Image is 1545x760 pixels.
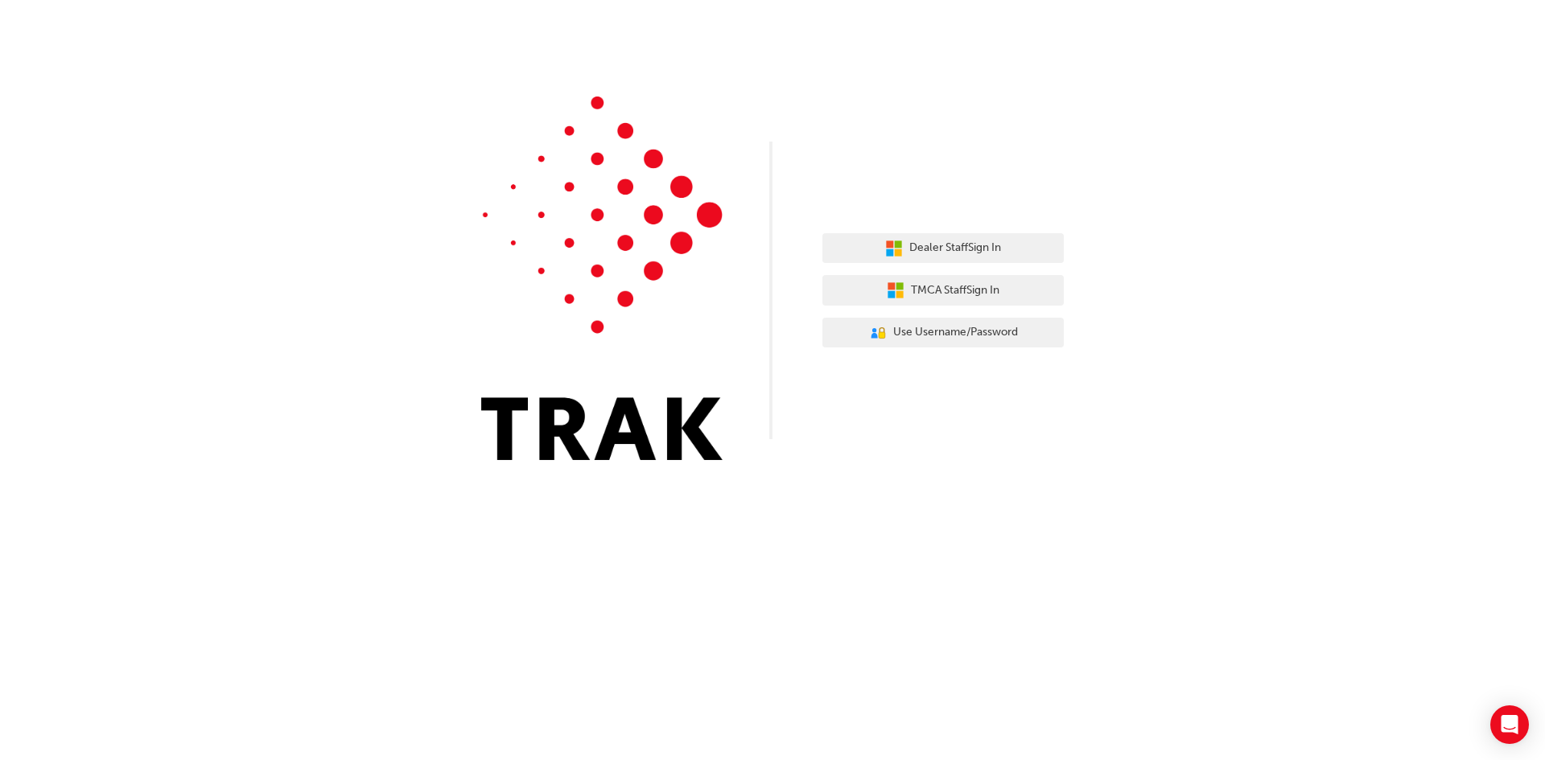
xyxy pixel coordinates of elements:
button: TMCA StaffSign In [822,275,1064,306]
div: Open Intercom Messenger [1490,705,1529,744]
button: Use Username/Password [822,318,1064,348]
span: TMCA Staff Sign In [911,281,999,300]
img: Trak [481,97,723,460]
span: Use Username/Password [893,323,1018,342]
span: Dealer Staff Sign In [909,239,1001,257]
button: Dealer StaffSign In [822,233,1064,264]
